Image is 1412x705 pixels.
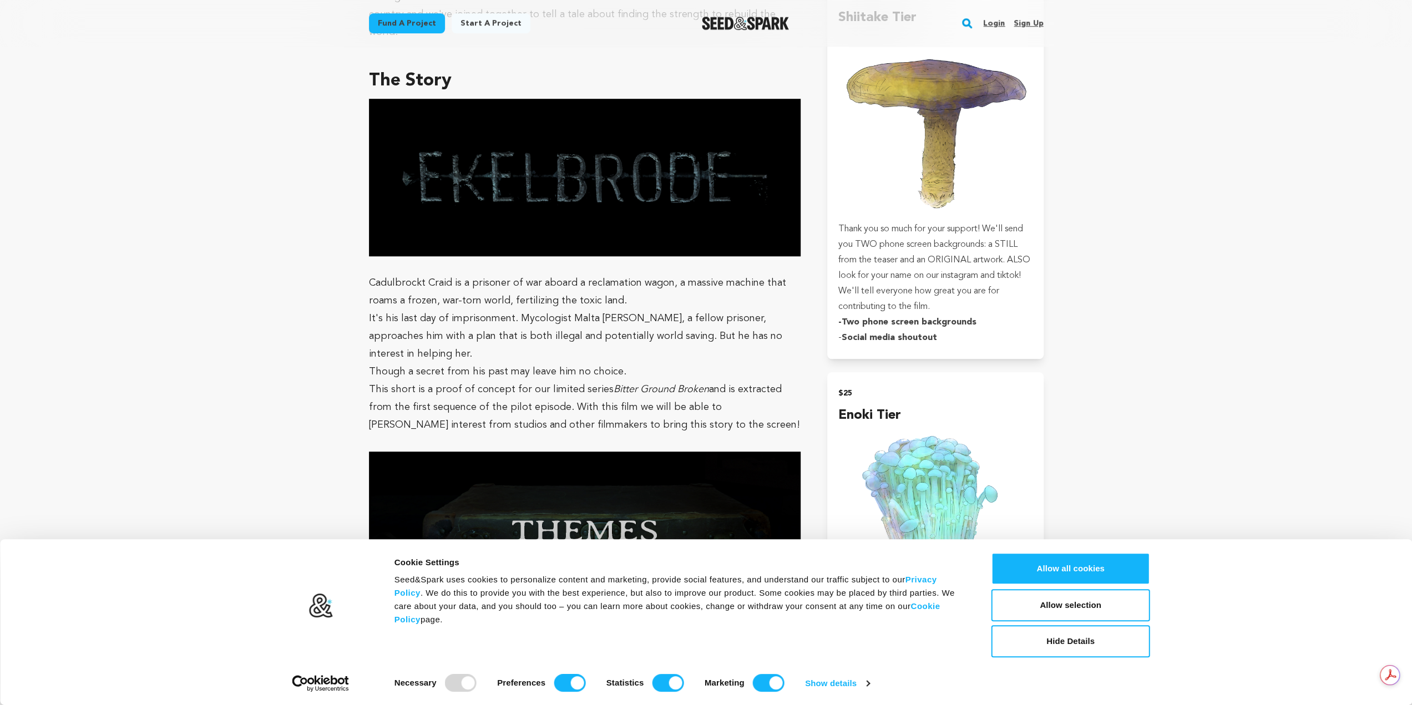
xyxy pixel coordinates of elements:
[838,221,1032,315] p: Thank you so much for your support! We'll send you TWO phone screen backgrounds: a STILL from the...
[991,589,1150,621] button: Allow selection
[394,573,966,626] div: Seed&Spark uses cookies to personalize content and marketing, provide social features, and unders...
[452,13,530,33] a: Start a project
[991,625,1150,657] button: Hide Details
[702,17,789,30] img: Seed&Spark Logo Dark Mode
[308,593,333,618] img: logo
[606,678,644,687] strong: Statistics
[838,28,1032,221] img: 1661473952-shiitake.png
[394,678,437,687] strong: Necessary
[838,318,976,327] strong: -Two phone screen backgrounds
[842,333,937,342] strong: Social media shoutout
[369,363,801,381] p: Though a secret from his past may leave him no choice.
[369,99,801,257] img: 1661305340-1blue.png
[838,405,1032,425] h4: Enoki Tier
[272,675,369,692] a: Usercentrics Cookiebot - opens in a new window
[369,13,445,33] a: Fund a project
[369,381,801,434] p: This short is a proof of concept for our limited series and is extracted from the first sequence ...
[1014,14,1043,32] a: Sign up
[991,552,1150,585] button: Allow all cookies
[838,330,1032,346] p: -
[369,310,801,363] p: It's his last day of imprisonment. Mycologist Malta [PERSON_NAME], a fellow prisoner, approaches ...
[838,425,1032,619] img: 1661474009-enoki.png
[805,675,869,692] a: Show details
[614,384,709,394] em: Bitter Ground Broken
[702,17,789,30] a: Seed&Spark Homepage
[394,556,966,569] div: Cookie Settings
[369,452,801,610] img: 1661148190-2.jpg
[497,678,545,687] strong: Preferences
[369,68,801,94] h3: The Story
[838,386,1032,401] h2: $25
[705,678,745,687] strong: Marketing
[983,14,1005,32] a: Login
[369,274,801,310] p: Cadulbrockt Craid is a prisoner of war aboard a reclamation wagon, a massive machine that roams a...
